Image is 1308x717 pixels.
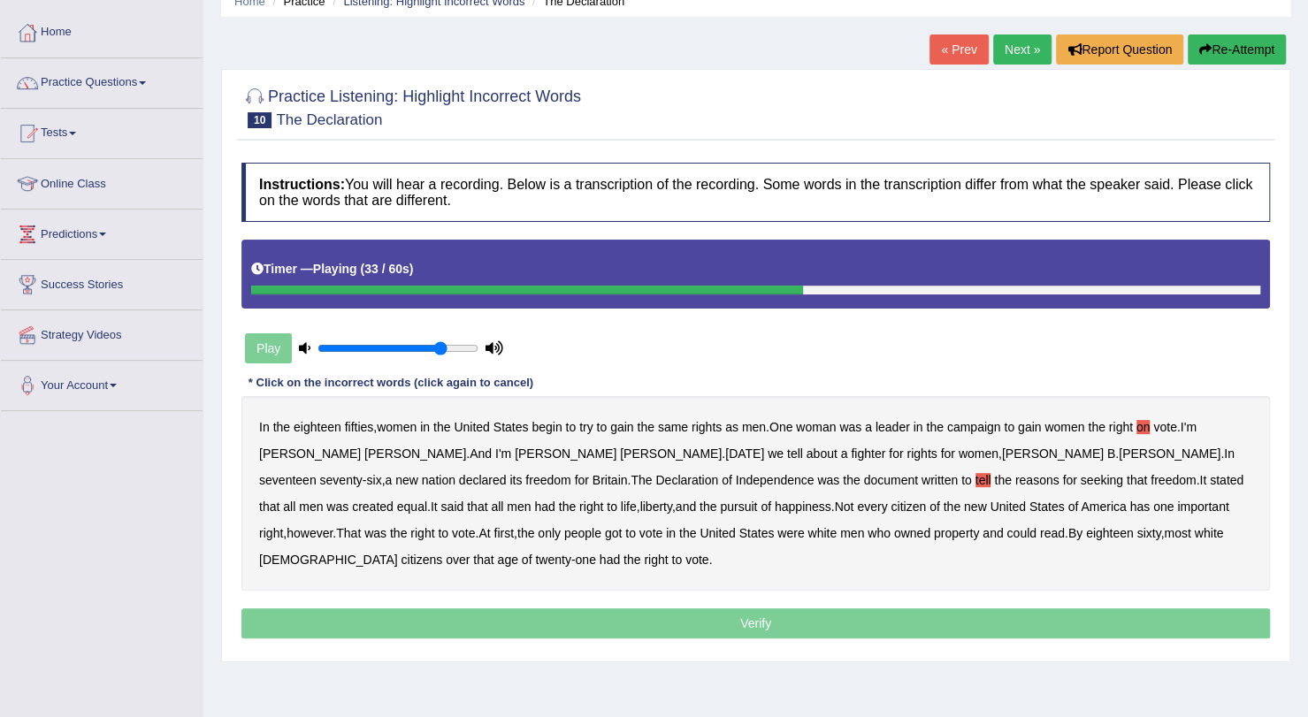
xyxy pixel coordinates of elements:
b: of [722,473,732,487]
b: in [914,420,923,434]
b: the [433,420,450,434]
b: for [1062,473,1076,487]
b: of [929,500,940,514]
b: for [574,473,588,487]
b: vote [1153,420,1176,434]
b: rights [692,420,722,434]
a: Online Class [1,159,203,203]
b: got [605,526,622,540]
b: I'm [1181,420,1197,434]
b: a [385,473,392,487]
b: Britain [593,473,628,487]
b: of [761,500,771,514]
b: written [922,473,958,487]
b: vote [452,526,475,540]
b: men [840,526,864,540]
b: men [299,500,323,514]
b: right [259,526,283,540]
b: tell [787,446,803,461]
b: was [839,420,861,434]
b: pursuit [720,500,757,514]
b: Instructions: [259,177,345,192]
b: read [1040,526,1065,540]
b: all [491,500,503,514]
b: I'm [495,446,511,461]
b: women [377,420,417,434]
h4: You will hear a recording. Below is a transcription of the recording. Some words in the transcrip... [241,163,1270,222]
b: to [607,500,617,514]
b: In [1224,446,1235,461]
b: It [431,500,438,514]
b: [PERSON_NAME] [620,446,722,461]
b: document [863,473,917,487]
b: over [446,553,470,567]
b: right [579,500,603,514]
a: Your Account [1,361,203,405]
button: Re-Attempt [1188,34,1286,65]
b: the [559,500,576,514]
a: Practice Questions [1,58,203,103]
h2: Practice Listening: Highlight Incorrect Words [241,84,581,128]
b: first [493,526,514,540]
b: created [352,500,394,514]
b: new [395,473,418,487]
b: property [934,526,979,540]
a: Next » [993,34,1052,65]
b: said [441,500,464,514]
b: the [517,526,534,540]
b: [PERSON_NAME] [515,446,616,461]
b: And [470,446,492,461]
b: At [478,526,490,540]
b: tell [975,473,991,487]
b: leader [876,420,910,434]
b: 33 / 60s [364,262,409,276]
b: seeking [1081,473,1123,487]
b: however [287,526,333,540]
b: of [522,553,532,567]
b: Declaration [655,473,718,487]
b: had [600,553,620,567]
b: stated [1210,473,1243,487]
b: to [1004,420,1014,434]
b: white [1195,526,1224,540]
b: has [1129,500,1150,514]
b: white [807,526,837,540]
b: begin [532,420,562,434]
b: the [390,526,407,540]
b: of [1067,500,1078,514]
b: to [671,553,682,567]
b: on [1136,420,1151,434]
b: freedom [525,473,570,487]
b: had [534,500,555,514]
b: was [326,500,348,514]
b: [PERSON_NAME] [1002,446,1104,461]
b: nation [422,473,455,487]
b: a [841,446,848,461]
b: as [725,420,738,434]
b: one [1153,500,1174,514]
b: It [1199,473,1206,487]
a: Predictions [1,210,203,254]
b: [PERSON_NAME] [259,446,361,461]
b: seventeen [259,473,317,487]
b: equal [397,500,427,514]
b: owned [894,526,930,540]
b: [PERSON_NAME] [364,446,466,461]
a: Strategy Videos [1,310,203,355]
b: fighter [851,446,885,461]
b: America [1081,500,1126,514]
b: Playing [313,262,357,276]
b: was [817,473,839,487]
div: * Click on the incorrect words (click again to cancel) [241,375,540,392]
b: rights [906,446,937,461]
b: ) [409,262,414,276]
b: for [889,446,903,461]
b: the [679,526,696,540]
b: States [739,526,775,540]
b: in [420,420,430,434]
b: the [623,553,640,567]
b: seventy [320,473,363,487]
b: life [621,500,637,514]
b: every [857,500,887,514]
b: a [865,420,872,434]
